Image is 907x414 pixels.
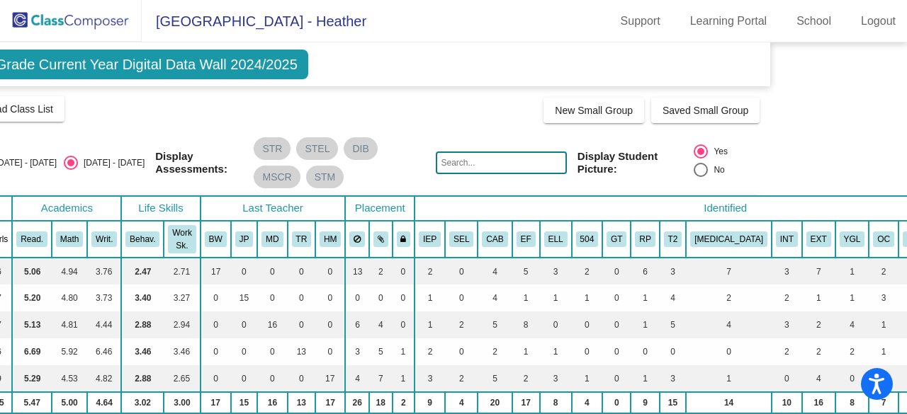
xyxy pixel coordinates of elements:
[445,311,478,338] td: 2
[631,392,659,413] td: 9
[607,231,626,247] button: GT
[231,311,258,338] td: 0
[16,231,47,247] button: Read.
[12,196,121,221] th: Academics
[369,338,393,365] td: 5
[802,258,835,284] td: 7
[478,365,512,392] td: 5
[478,311,512,338] td: 5
[393,338,415,365] td: 1
[257,311,287,338] td: 16
[445,221,478,258] th: SEL Support
[517,231,536,247] button: EF
[121,258,164,284] td: 2.47
[512,338,540,365] td: 1
[415,221,445,258] th: Individualized Education Plan
[835,311,869,338] td: 4
[87,365,121,392] td: 4.82
[288,284,316,311] td: 0
[315,311,345,338] td: 0
[201,338,231,365] td: 0
[201,196,346,221] th: Last Teacher
[772,392,802,413] td: 10
[686,365,772,392] td: 1
[512,311,540,338] td: 8
[686,392,772,413] td: 14
[436,151,566,174] input: Search...
[121,392,164,413] td: 3.02
[155,150,243,176] span: Display Assessments:
[12,311,52,338] td: 5.13
[686,284,772,311] td: 2
[415,284,445,311] td: 1
[835,258,869,284] td: 1
[572,392,603,413] td: 4
[543,98,644,123] button: New Small Group
[164,258,200,284] td: 2.71
[369,284,393,311] td: 0
[201,284,231,311] td: 0
[512,284,540,311] td: 1
[168,225,196,253] button: Work Sk.
[12,365,52,392] td: 5.29
[345,338,369,365] td: 3
[708,145,728,158] div: Yes
[87,338,121,365] td: 6.46
[776,231,798,247] button: INT
[631,338,659,365] td: 0
[602,311,631,338] td: 0
[660,338,687,365] td: 0
[393,284,415,311] td: 0
[164,311,200,338] td: 2.94
[663,105,748,116] span: Saved Small Group
[12,258,52,284] td: 5.06
[686,311,772,338] td: 4
[201,311,231,338] td: 0
[257,338,287,365] td: 0
[869,392,898,413] td: 7
[201,392,231,413] td: 17
[320,231,341,247] button: HM
[345,311,369,338] td: 6
[315,392,345,413] td: 17
[694,144,760,181] mat-radio-group: Select an option
[315,338,345,365] td: 0
[419,231,441,247] button: IEP
[231,338,258,365] td: 0
[679,10,779,33] a: Learning Portal
[415,365,445,392] td: 3
[651,98,760,123] button: Saved Small Group
[345,196,415,221] th: Placement
[631,365,659,392] td: 1
[231,284,258,311] td: 15
[686,258,772,284] td: 7
[288,221,316,258] th: Trevor Root
[660,392,687,413] td: 15
[125,231,159,247] button: Behav.
[540,392,572,413] td: 8
[835,392,869,413] td: 8
[540,338,572,365] td: 1
[772,284,802,311] td: 2
[578,150,691,176] span: Display Student Picture:
[660,311,687,338] td: 5
[869,311,898,338] td: 1
[292,231,312,247] button: TR
[445,258,478,284] td: 0
[415,258,445,284] td: 2
[52,311,87,338] td: 4.81
[772,365,802,392] td: 0
[772,258,802,284] td: 3
[602,338,631,365] td: 0
[288,258,316,284] td: 0
[660,221,687,258] th: MTSS Tier 2
[478,221,512,258] th: Chronically absent (>10%)
[257,258,287,284] td: 0
[635,231,655,247] button: RP
[315,284,345,311] td: 0
[690,231,767,247] button: [MEDICAL_DATA]
[686,338,772,365] td: 0
[478,258,512,284] td: 4
[393,311,415,338] td: 0
[369,392,393,413] td: 18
